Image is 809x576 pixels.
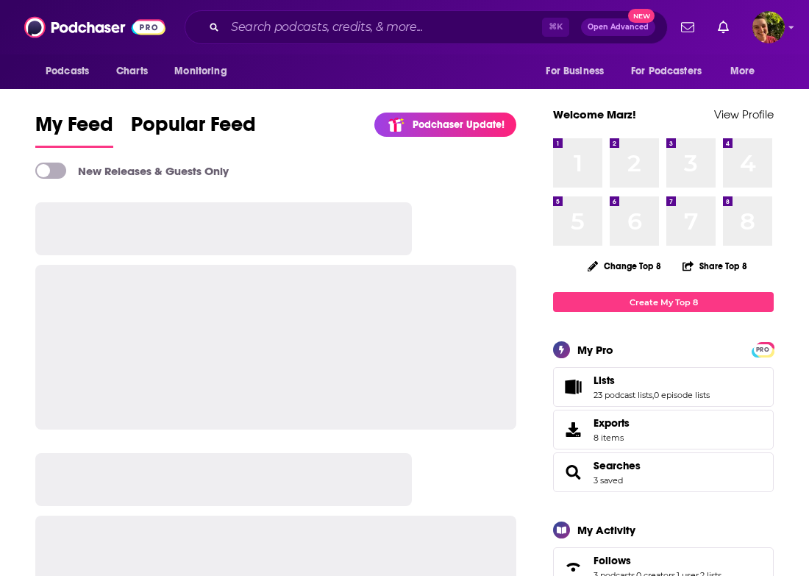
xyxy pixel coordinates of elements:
span: ⌘ K [542,18,569,37]
a: Create My Top 8 [553,292,774,312]
span: New [628,9,655,23]
span: Follows [594,554,631,567]
a: Welcome Marz! [553,107,636,121]
a: Follows [594,554,721,567]
span: Logged in as Marz [752,11,785,43]
a: Exports [553,410,774,449]
span: Popular Feed [131,112,256,146]
img: Podchaser - Follow, Share and Rate Podcasts [24,13,165,41]
span: Lists [553,367,774,407]
span: Exports [594,416,630,430]
a: Searches [558,462,588,483]
a: Popular Feed [131,112,256,148]
div: My Pro [577,343,613,357]
span: , [652,390,654,400]
div: Search podcasts, credits, & more... [185,10,668,44]
input: Search podcasts, credits, & more... [225,15,542,39]
span: Podcasts [46,61,89,82]
button: Open AdvancedNew [581,18,655,36]
button: open menu [164,57,246,85]
button: open menu [535,57,622,85]
p: Podchaser Update! [413,118,505,131]
span: For Business [546,61,604,82]
span: Monitoring [174,61,227,82]
button: Share Top 8 [682,252,748,280]
span: Charts [116,61,148,82]
button: open menu [720,57,774,85]
span: Exports [558,419,588,440]
a: Charts [107,57,157,85]
a: Show notifications dropdown [675,15,700,40]
img: User Profile [752,11,785,43]
button: Change Top 8 [579,257,670,275]
a: 0 episode lists [654,390,710,400]
div: My Activity [577,523,635,537]
a: Show notifications dropdown [712,15,735,40]
span: Searches [553,452,774,492]
span: PRO [754,344,771,355]
button: Show profile menu [752,11,785,43]
a: PRO [754,344,771,355]
a: 3 saved [594,475,623,486]
a: My Feed [35,112,113,148]
span: My Feed [35,112,113,146]
span: Open Advanced [588,24,649,31]
button: open menu [621,57,723,85]
span: 8 items [594,433,630,443]
span: Lists [594,374,615,387]
span: For Podcasters [631,61,702,82]
a: New Releases & Guests Only [35,163,229,179]
span: More [730,61,755,82]
a: View Profile [714,107,774,121]
a: 23 podcast lists [594,390,652,400]
a: Lists [558,377,588,397]
a: Lists [594,374,710,387]
button: open menu [35,57,108,85]
a: Searches [594,459,641,472]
